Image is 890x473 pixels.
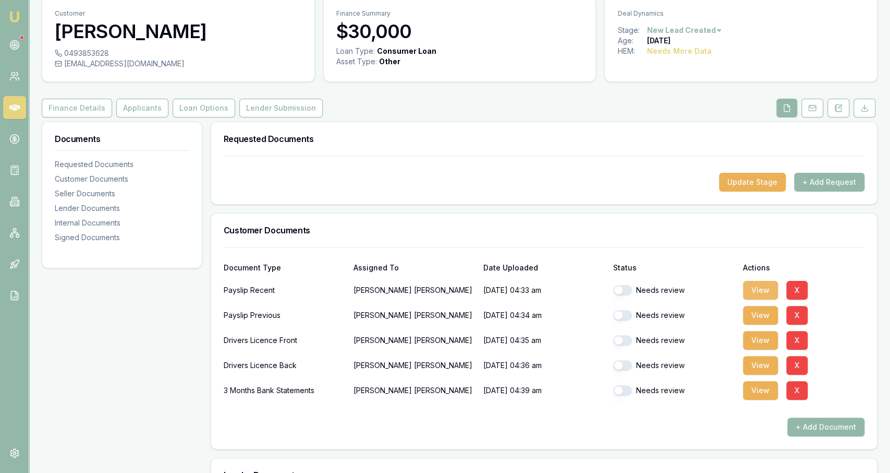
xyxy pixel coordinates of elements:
[786,381,808,400] button: X
[613,335,735,346] div: Needs review
[786,331,808,350] button: X
[55,203,189,214] div: Lender Documents
[55,9,302,18] p: Customer
[647,36,670,46] div: [DATE]
[42,99,114,117] a: Finance Details
[483,305,605,326] p: [DATE] 04:34 am
[613,310,735,321] div: Needs review
[55,188,189,199] div: Seller Documents
[116,99,168,117] button: Applicants
[719,173,786,192] button: Update Stage
[239,99,323,117] button: Lender Submission
[647,25,723,36] button: New Lead Created
[55,232,189,243] div: Signed Documents
[42,99,112,117] button: Finance Details
[224,280,345,301] div: Payslip Recent
[336,9,583,18] p: Finance Summary
[353,330,475,351] p: [PERSON_NAME] [PERSON_NAME]
[617,25,647,36] div: Stage:
[336,56,377,67] div: Asset Type :
[55,21,302,42] h3: [PERSON_NAME]
[743,306,778,325] button: View
[55,48,302,58] div: 0493853628
[743,381,778,400] button: View
[617,9,864,18] p: Deal Dynamics
[353,280,475,301] p: [PERSON_NAME] [PERSON_NAME]
[55,218,189,228] div: Internal Documents
[224,305,345,326] div: Payslip Previous
[224,355,345,376] div: Drivers Licence Back
[224,135,864,143] h3: Requested Documents
[55,174,189,184] div: Customer Documents
[224,226,864,234] h3: Customer Documents
[483,280,605,301] p: [DATE] 04:33 am
[224,380,345,401] div: 3 Months Bank Statements
[224,264,345,271] div: Document Type
[353,355,475,376] p: [PERSON_NAME] [PERSON_NAME]
[743,356,778,375] button: View
[483,330,605,351] p: [DATE] 04:35 am
[237,99,325,117] a: Lender Submission
[379,56,400,67] div: Other
[55,159,189,170] div: Requested Documents
[743,264,864,271] div: Actions
[483,264,605,271] div: Date Uploaded
[647,46,711,56] div: Needs More Data
[617,46,647,56] div: HEM:
[794,173,864,192] button: + Add Request
[353,264,475,271] div: Assigned To
[786,356,808,375] button: X
[613,385,735,396] div: Needs review
[353,305,475,326] p: [PERSON_NAME] [PERSON_NAME]
[743,331,778,350] button: View
[55,135,189,143] h3: Documents
[224,330,345,351] div: Drivers Licence Front
[613,360,735,371] div: Needs review
[617,36,647,46] div: Age:
[786,306,808,325] button: X
[336,21,583,42] h3: $30,000
[353,380,475,401] p: [PERSON_NAME] [PERSON_NAME]
[8,10,21,23] img: emu-icon-u.png
[613,285,735,295] div: Needs review
[483,355,605,376] p: [DATE] 04:36 am
[114,99,170,117] a: Applicants
[787,418,864,436] button: + Add Document
[173,99,235,117] button: Loan Options
[743,281,778,300] button: View
[483,380,605,401] p: [DATE] 04:39 am
[170,99,237,117] a: Loan Options
[55,58,302,69] div: [EMAIL_ADDRESS][DOMAIN_NAME]
[613,264,735,271] div: Status
[786,281,808,300] button: X
[377,46,436,56] div: Consumer Loan
[336,46,375,56] div: Loan Type:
